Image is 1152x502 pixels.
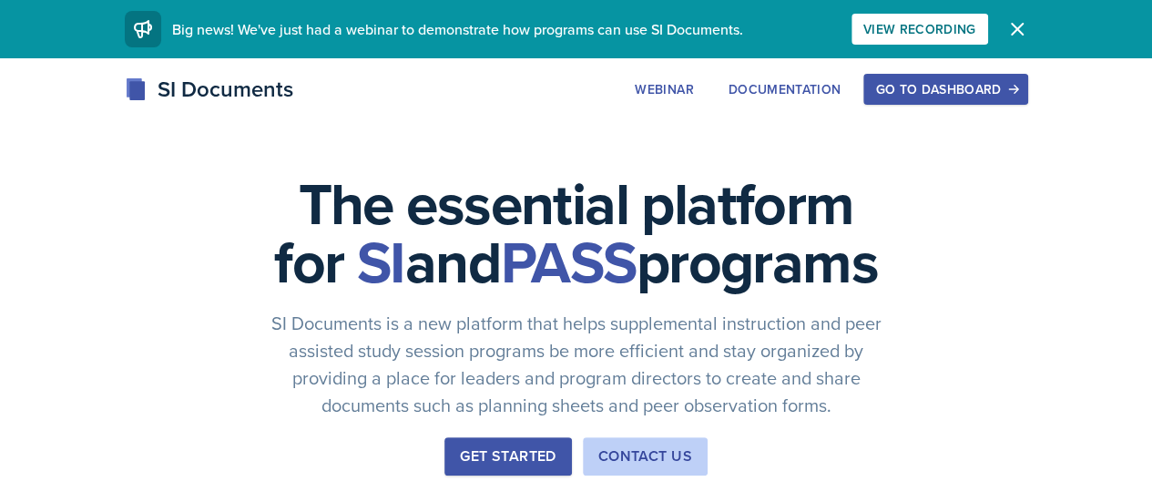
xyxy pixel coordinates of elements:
[460,446,556,467] div: Get Started
[717,74,853,105] button: Documentation
[863,22,976,36] div: View Recording
[875,82,1015,97] div: Go to Dashboard
[598,446,692,467] div: Contact Us
[851,14,988,45] button: View Recording
[172,19,743,39] span: Big news! We've just had a webinar to demonstrate how programs can use SI Documents.
[623,74,705,105] button: Webinar
[863,74,1027,105] button: Go to Dashboard
[729,82,841,97] div: Documentation
[444,437,571,476] button: Get Started
[635,82,693,97] div: Webinar
[125,73,293,106] div: SI Documents
[583,437,708,476] button: Contact Us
